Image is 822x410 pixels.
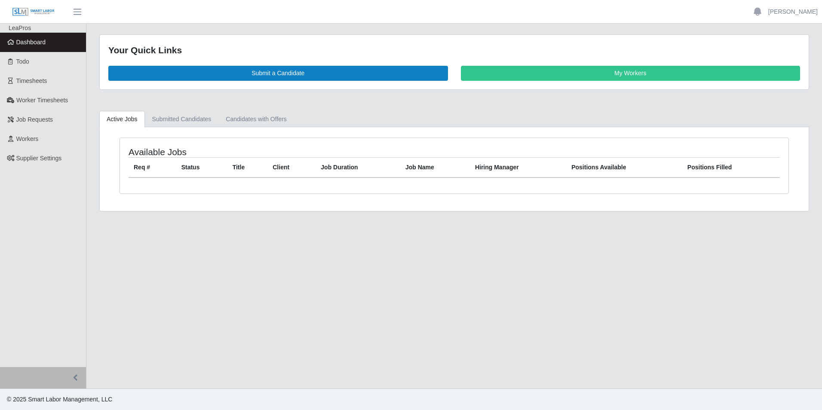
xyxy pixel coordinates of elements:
a: Candidates with Offers [218,111,294,128]
th: Positions Available [566,157,682,177]
th: Positions Filled [682,157,780,177]
span: Todo [16,58,29,65]
a: [PERSON_NAME] [768,7,818,16]
span: LeaPros [9,24,31,31]
span: Timesheets [16,77,47,84]
span: Supplier Settings [16,155,62,162]
th: Job Name [400,157,470,177]
span: Dashboard [16,39,46,46]
a: My Workers [461,66,801,81]
th: Req # [129,157,176,177]
span: Workers [16,135,39,142]
th: Title [227,157,268,177]
th: Hiring Manager [470,157,566,177]
span: Worker Timesheets [16,97,68,104]
th: Client [267,157,316,177]
span: © 2025 Smart Labor Management, LLC [7,396,112,403]
img: SLM Logo [12,7,55,17]
div: Your Quick Links [108,43,800,57]
th: Job Duration [316,157,400,177]
span: Job Requests [16,116,53,123]
a: Submit a Candidate [108,66,448,81]
h4: Available Jobs [129,147,393,157]
th: Status [176,157,227,177]
a: Submitted Candidates [145,111,219,128]
a: Active Jobs [99,111,145,128]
